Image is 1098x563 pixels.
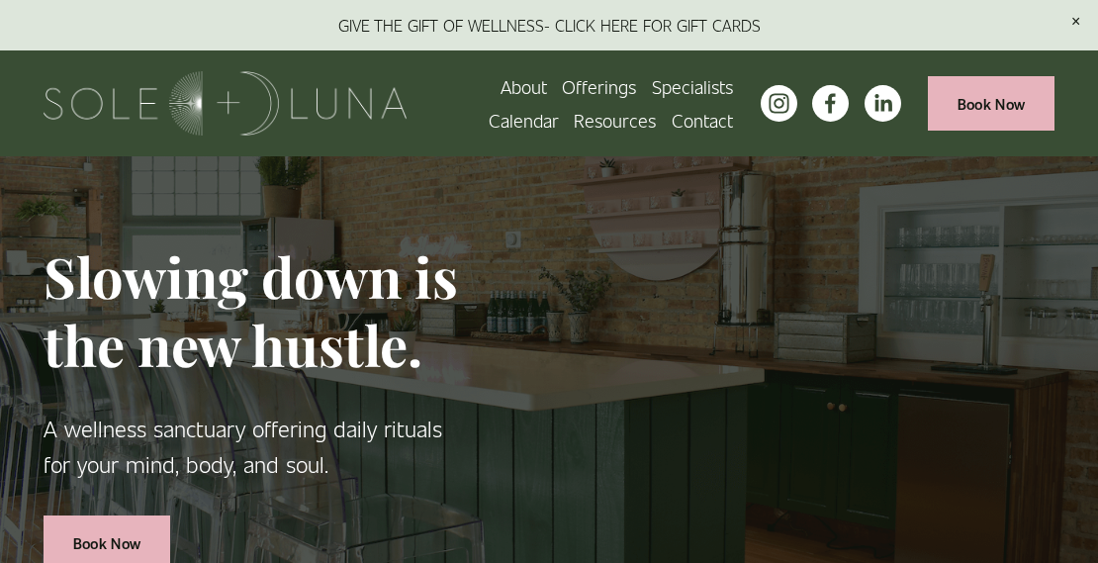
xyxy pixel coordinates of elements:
a: LinkedIn [865,85,901,122]
span: Offerings [562,72,636,102]
a: folder dropdown [562,70,636,104]
a: Specialists [652,70,733,104]
p: A wellness sanctuary offering daily rituals for your mind, body, and soul. [44,411,459,483]
img: Sole + Luna [44,71,407,136]
span: Resources [574,106,656,136]
a: instagram-unauth [761,85,797,122]
a: facebook-unauth [812,85,849,122]
a: Contact [672,104,733,138]
a: About [501,70,547,104]
a: Book Now [928,76,1053,131]
a: folder dropdown [574,104,656,138]
h1: Slowing down is the new hustle. [44,242,459,379]
a: Calendar [489,104,559,138]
